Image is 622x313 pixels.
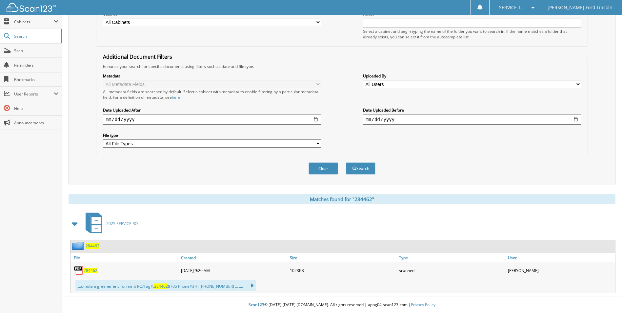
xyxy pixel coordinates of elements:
div: 1023KB [288,264,397,277]
span: User Reports [14,91,54,97]
span: Announcements [14,120,58,126]
span: Scan123 [249,302,264,307]
input: end [363,114,581,125]
a: Type [397,253,506,262]
a: here [172,94,180,100]
img: folder2.png [72,242,86,250]
div: Select a cabinet and begin typing the name of the folder you want to search in. If the name match... [363,29,581,40]
span: 2025 SERVICE RO [106,221,138,226]
span: Help [14,106,58,111]
a: 2025 SERVICE RO [82,211,138,237]
label: Date Uploaded Before [363,107,581,113]
a: 284462 [84,268,97,273]
span: Reminders [14,62,58,68]
img: PDF.png [74,265,84,275]
iframe: Chat Widget [589,282,622,313]
a: Created [179,253,288,262]
a: User [506,253,615,262]
span: Bookmarks [14,77,58,82]
span: Search [14,33,57,39]
div: [DATE] 9:20 AM [179,264,288,277]
a: Size [288,253,397,262]
div: Enhance your search for specific documents using filters such as date and file type. [100,64,584,69]
span: Cabinets [14,19,54,25]
input: start [103,114,321,125]
a: File [70,253,179,262]
div: Matches found for "284462" [69,194,615,204]
div: © [DATE]-[DATE] [DOMAIN_NAME]. All rights reserved | appg04-scan123-com | [62,297,622,313]
label: Metadata [103,73,321,79]
div: All metadata fields are searched by default. Select a cabinet with metadata to enable filtering b... [103,89,321,100]
button: Search [346,162,375,175]
span: Scan [14,48,58,53]
button: Clear [309,162,338,175]
legend: Additional Document Filters [100,53,175,60]
label: Uploaded By [363,73,581,79]
a: 284462 [86,243,99,249]
div: ...omote a greener environment RO/Tag#: 8705 Phone#:(H) [PHONE_NUMBER] ... .... [75,280,256,291]
div: [PERSON_NAME] [506,264,615,277]
a: Privacy Policy [411,302,435,307]
div: scanned [397,264,506,277]
span: SERVICE T. [499,6,522,10]
label: File type [103,133,321,138]
span: 284462 [154,283,168,289]
label: Date Uploaded After [103,107,321,113]
img: scan123-logo-white.svg [7,3,56,12]
span: [PERSON_NAME] Ford Lincoln [548,6,612,10]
